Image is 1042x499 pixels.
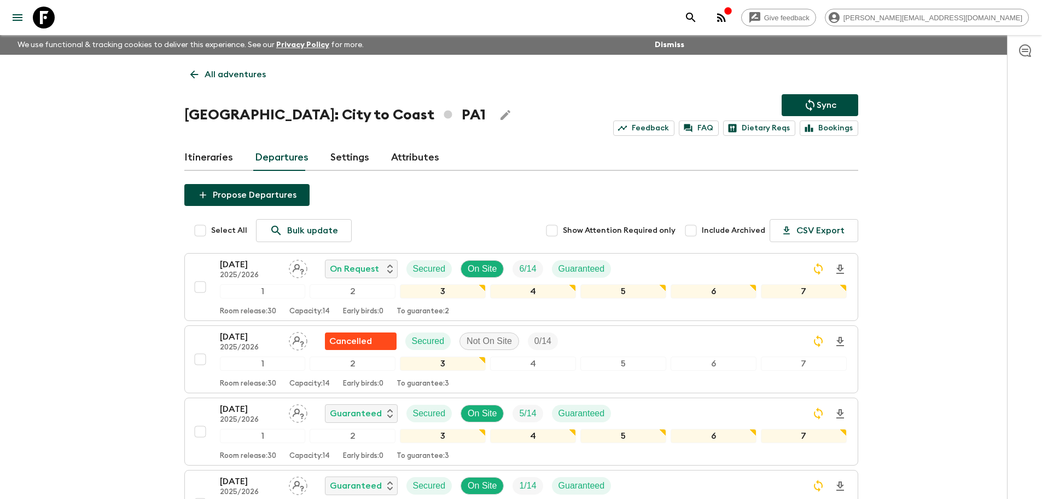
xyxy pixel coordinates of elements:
p: We use functional & tracking cookies to deliver this experience. See our for more. [13,35,368,55]
p: Guaranteed [330,479,382,492]
a: Give feedback [741,9,816,26]
div: 4 [490,429,576,443]
a: Dietary Reqs [723,121,795,136]
p: 5 / 14 [519,407,536,420]
p: Secured [413,262,446,276]
div: 3 [400,284,486,299]
svg: Download Onboarding [834,263,847,276]
p: [DATE] [220,258,280,271]
p: Secured [413,407,446,420]
button: Dismiss [652,37,687,53]
div: 7 [761,429,847,443]
div: 3 [400,429,486,443]
p: Guaranteed [558,479,605,492]
p: All adventures [205,68,266,81]
div: 6 [671,357,756,371]
div: 7 [761,357,847,371]
p: [DATE] [220,403,280,416]
div: 2 [310,429,395,443]
svg: Download Onboarding [834,335,847,348]
p: Guaranteed [330,407,382,420]
span: Assign pack leader [289,263,307,272]
p: 2025/2026 [220,343,280,352]
p: 1 / 14 [519,479,536,492]
a: Settings [330,145,369,171]
div: Trip Fill [513,405,543,422]
p: To guarantee: 3 [397,452,449,461]
p: Room release: 30 [220,307,276,316]
p: 2025/2026 [220,416,280,425]
p: Early birds: 0 [343,380,383,388]
button: menu [7,7,28,28]
p: Early birds: 0 [343,307,383,316]
div: 1 [220,284,306,299]
span: Show Attention Required only [563,225,676,236]
svg: Sync Required - Changes detected [812,335,825,348]
svg: Sync Required - Changes detected [812,407,825,420]
p: Not On Site [467,335,512,348]
div: Secured [405,332,451,350]
p: On Site [468,262,497,276]
p: On Request [330,262,379,276]
a: Bulk update [256,219,352,242]
div: 4 [490,357,576,371]
svg: Sync Required - Changes detected [812,262,825,276]
svg: Sync Required - Changes detected [812,479,825,492]
div: 2 [310,357,395,371]
p: Early birds: 0 [343,452,383,461]
p: Secured [413,479,446,492]
p: Secured [412,335,445,348]
div: 5 [580,284,666,299]
p: On Site [468,479,497,492]
svg: Download Onboarding [834,408,847,421]
a: Attributes [391,145,439,171]
button: Propose Departures [184,184,310,206]
div: Flash Pack cancellation [325,332,397,350]
button: [DATE]2025/2026Assign pack leaderFlash Pack cancellationSecuredNot On SiteTrip Fill1234567Room re... [184,325,858,393]
button: Edit Adventure Title [494,104,516,126]
a: Feedback [613,121,674,136]
h1: [GEOGRAPHIC_DATA]: City to Coast PA1 [184,104,486,126]
span: Select All [211,225,247,236]
p: Capacity: 14 [289,452,330,461]
button: [DATE]2025/2026Assign pack leaderOn RequestSecuredOn SiteTrip FillGuaranteed1234567Room release:3... [184,253,858,321]
div: 5 [580,429,666,443]
a: All adventures [184,64,272,85]
button: CSV Export [770,219,858,242]
span: Include Archived [702,225,765,236]
p: Guaranteed [558,262,605,276]
a: Privacy Policy [276,41,329,49]
p: To guarantee: 3 [397,380,449,388]
div: Secured [406,405,452,422]
div: [PERSON_NAME][EMAIL_ADDRESS][DOMAIN_NAME] [825,9,1029,26]
div: Secured [406,260,452,278]
p: Room release: 30 [220,380,276,388]
div: 6 [671,429,756,443]
div: 7 [761,284,847,299]
a: Bookings [800,121,858,136]
p: Guaranteed [558,407,605,420]
p: 2025/2026 [220,488,280,497]
p: To guarantee: 2 [397,307,449,316]
p: Sync [817,99,836,112]
p: Capacity: 14 [289,307,330,316]
button: search adventures [680,7,702,28]
div: Trip Fill [513,477,543,495]
button: [DATE]2025/2026Assign pack leaderGuaranteedSecuredOn SiteTrip FillGuaranteed1234567Room release:3... [184,398,858,466]
div: 3 [400,357,486,371]
div: 2 [310,284,395,299]
div: 1 [220,429,306,443]
p: Bulk update [287,224,338,237]
div: Trip Fill [528,332,558,350]
div: Secured [406,477,452,495]
svg: Download Onboarding [834,480,847,493]
div: Not On Site [459,332,519,350]
p: Room release: 30 [220,452,276,461]
div: On Site [461,405,504,422]
div: 5 [580,357,666,371]
a: Itineraries [184,145,233,171]
span: Assign pack leader [289,408,307,416]
p: 0 / 14 [534,335,551,348]
p: 6 / 14 [519,262,536,276]
p: [DATE] [220,475,280,488]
